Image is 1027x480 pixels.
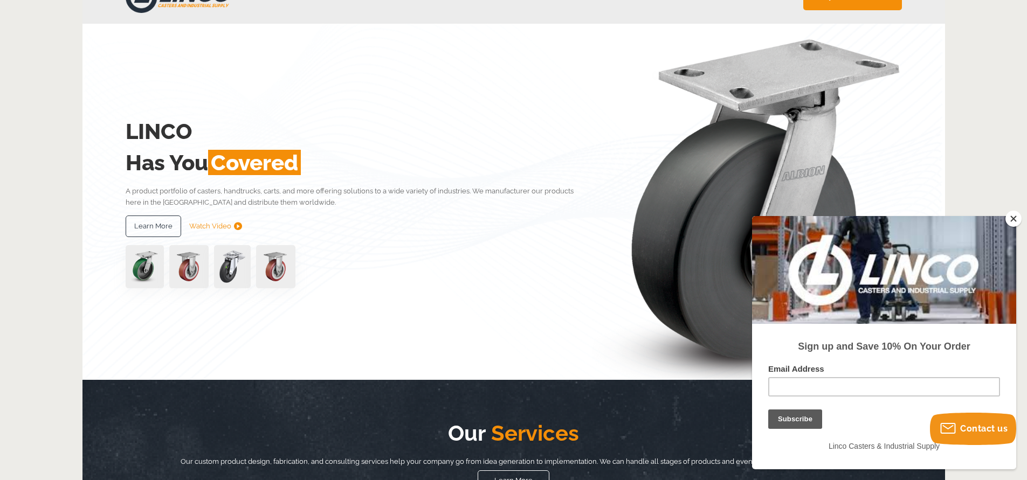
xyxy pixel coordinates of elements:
[234,222,242,230] img: subtract.png
[169,245,209,288] img: capture-59611-removebg-preview-1.png
[592,24,902,380] img: linco_caster
[189,215,242,237] a: Watch Video
[208,150,301,175] span: Covered
[169,456,859,468] p: Our custom product design, fabrication, and consulting services help your company go from idea ge...
[1005,211,1022,227] button: Close
[126,147,590,178] h2: Has You
[46,125,218,136] strong: Sign up and Save 10% On Your Order
[126,116,590,147] h2: LINCO
[960,423,1008,434] span: Contact us
[16,193,70,213] input: Subscribe
[214,245,251,288] img: lvwpp200rst849959jpg-30522-removebg-preview-1.png
[16,148,248,161] label: Email Address
[256,245,295,288] img: capture-59611-removebg-preview-1.png
[169,418,859,449] h2: Our
[77,226,188,234] span: Linco Casters & Industrial Supply
[126,245,164,288] img: pn3orx8a-94725-1-1-.png
[126,215,181,237] a: Learn More
[126,185,590,208] p: A product portfolio of casters, handtrucks, carts, and more offering solutions to a wide variety ...
[486,420,579,446] span: Services
[930,413,1016,445] button: Contact us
